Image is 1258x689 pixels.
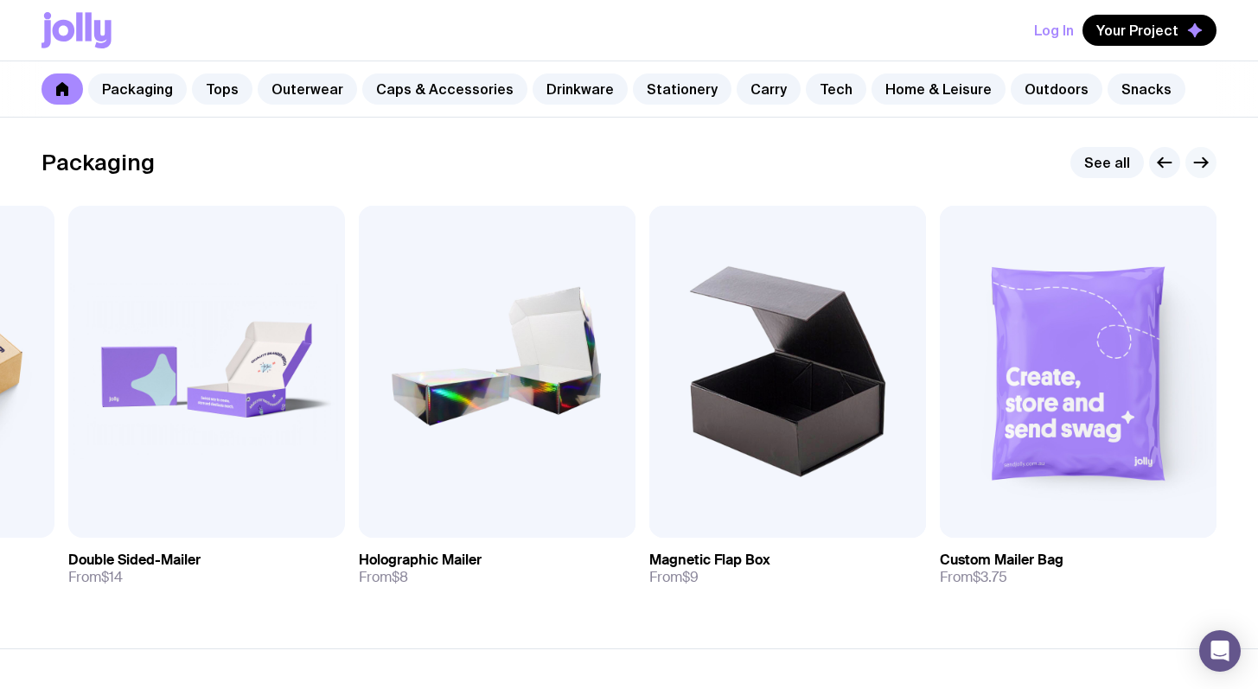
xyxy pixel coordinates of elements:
a: Snacks [1108,73,1185,105]
h3: Custom Mailer Bag [940,552,1063,569]
span: $14 [101,568,123,586]
button: Log In [1034,15,1074,46]
div: Open Intercom Messenger [1199,630,1241,672]
a: Stationery [633,73,731,105]
a: Home & Leisure [872,73,1006,105]
h2: Packaging [42,150,155,175]
a: Carry [737,73,801,105]
h3: Holographic Mailer [359,552,482,569]
h3: Double Sided-Mailer [68,552,201,569]
span: From [68,569,123,586]
span: From [359,569,408,586]
a: Tops [192,73,252,105]
a: Double Sided-MailerFrom$14 [68,538,345,600]
a: See all [1070,147,1144,178]
a: Custom Mailer BagFrom$3.75 [940,538,1216,600]
a: Outdoors [1011,73,1102,105]
h3: Magnetic Flap Box [649,552,770,569]
span: $9 [682,568,699,586]
button: Your Project [1082,15,1216,46]
span: Your Project [1096,22,1178,39]
span: From [649,569,699,586]
span: $3.75 [973,568,1007,586]
a: Outerwear [258,73,357,105]
a: Magnetic Flap BoxFrom$9 [649,538,926,600]
span: $8 [392,568,408,586]
span: From [940,569,1007,586]
a: Caps & Accessories [362,73,527,105]
a: Holographic MailerFrom$8 [359,538,635,600]
a: Packaging [88,73,187,105]
a: Drinkware [533,73,628,105]
a: Tech [806,73,866,105]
